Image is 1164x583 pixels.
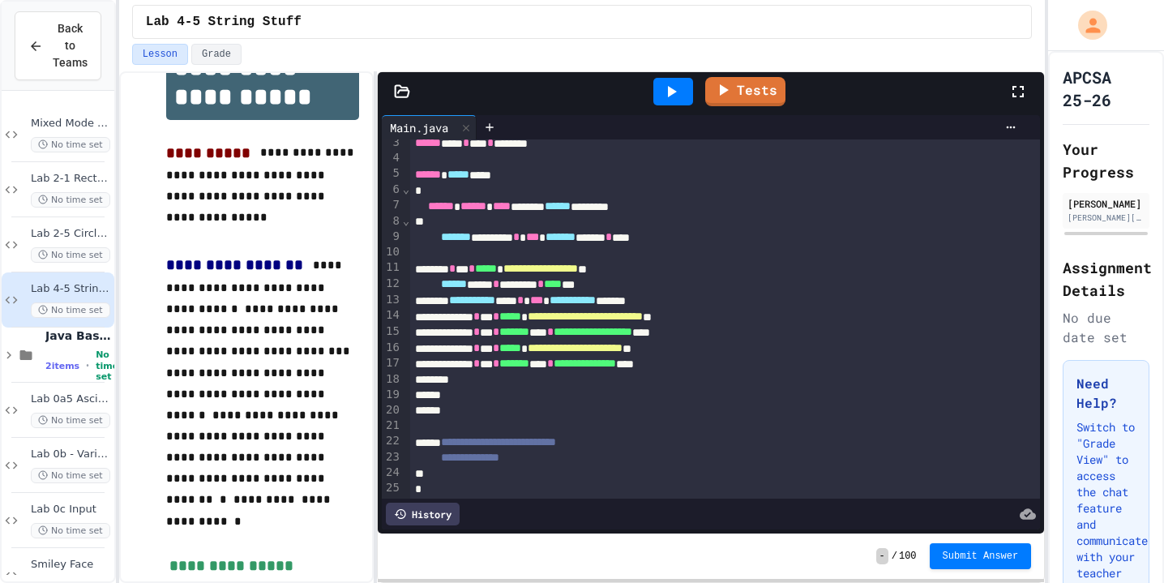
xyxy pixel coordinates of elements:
[876,548,888,564] span: -
[1061,6,1111,44] div: My Account
[382,480,402,495] div: 25
[31,227,111,241] span: Lab 2-5 Circle A&P
[31,192,110,208] span: No time set
[1063,66,1149,111] h1: APCSA 25-26
[382,244,402,259] div: 10
[31,503,111,517] span: Lab 0c Input
[1076,374,1136,413] h3: Need Help?
[31,282,111,296] span: Lab 4-5 String Stuff
[382,213,402,229] div: 8
[402,214,410,227] span: Fold line
[132,44,188,65] button: Lesson
[382,402,402,418] div: 20
[31,468,110,483] span: No time set
[930,543,1032,569] button: Submit Answer
[31,558,111,572] span: Smiley Face
[382,165,402,182] div: 5
[382,135,402,151] div: 3
[705,77,785,106] a: Tests
[382,355,402,371] div: 17
[382,449,402,465] div: 23
[31,117,111,131] span: Mixed Mode Exploration
[96,349,118,382] span: No time set
[45,361,79,371] span: 2 items
[31,523,110,538] span: No time set
[382,197,402,213] div: 7
[382,371,402,387] div: 18
[382,387,402,402] div: 19
[31,392,111,406] span: Lab 0a5 Ascii Art
[892,550,897,563] span: /
[382,119,456,136] div: Main.java
[45,328,111,343] span: Java Basics
[386,503,460,525] div: History
[382,292,402,308] div: 13
[146,12,302,32] span: Lab 4-5 String Stuff
[31,137,110,152] span: No time set
[382,229,402,245] div: 9
[31,247,110,263] span: No time set
[1063,138,1149,183] h2: Your Progress
[382,465,402,480] div: 24
[382,259,402,276] div: 11
[1063,308,1149,347] div: No due date set
[382,418,402,433] div: 21
[402,182,410,195] span: Fold line
[1063,256,1149,302] h2: Assignment Details
[31,448,111,461] span: Lab 0b - Variables
[86,359,89,372] span: •
[1068,196,1145,211] div: [PERSON_NAME]
[31,302,110,318] span: No time set
[382,276,402,292] div: 12
[382,433,402,449] div: 22
[382,115,477,139] div: Main.java
[53,20,88,71] span: Back to Teams
[191,44,242,65] button: Grade
[1068,212,1145,224] div: [PERSON_NAME][EMAIL_ADDRESS][DOMAIN_NAME]
[382,182,402,197] div: 6
[382,150,402,165] div: 4
[382,307,402,324] div: 14
[31,413,110,428] span: No time set
[15,11,101,80] button: Back to Teams
[31,172,111,186] span: Lab 2-1 Rectangle Perimeter
[943,550,1019,563] span: Submit Answer
[899,550,917,563] span: 100
[382,340,402,356] div: 16
[382,324,402,340] div: 15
